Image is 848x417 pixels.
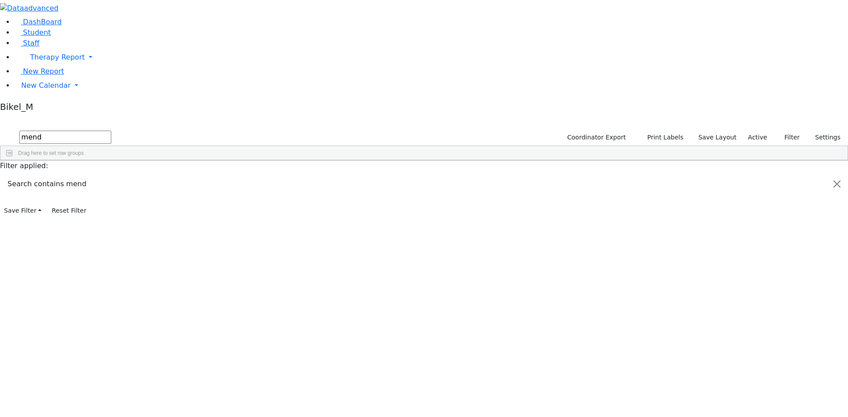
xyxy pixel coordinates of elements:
[19,131,111,144] input: Search
[694,131,740,144] button: Save Layout
[23,67,64,75] span: New Report
[804,131,844,144] button: Settings
[23,39,39,47] span: Staff
[14,49,848,66] a: Therapy Report
[48,204,90,218] button: Reset Filter
[14,39,39,47] a: Staff
[14,28,51,37] a: Student
[637,131,687,144] button: Print Labels
[21,81,71,90] span: New Calendar
[14,77,848,94] a: New Calendar
[14,67,64,75] a: New Report
[773,131,804,144] button: Filter
[744,131,771,144] label: Active
[23,28,51,37] span: Student
[30,53,85,61] span: Therapy Report
[561,131,630,144] button: Coordinator Export
[826,172,848,196] button: Close
[23,18,62,26] span: DashBoard
[18,150,84,156] span: Drag here to set row groups
[14,18,62,26] a: DashBoard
